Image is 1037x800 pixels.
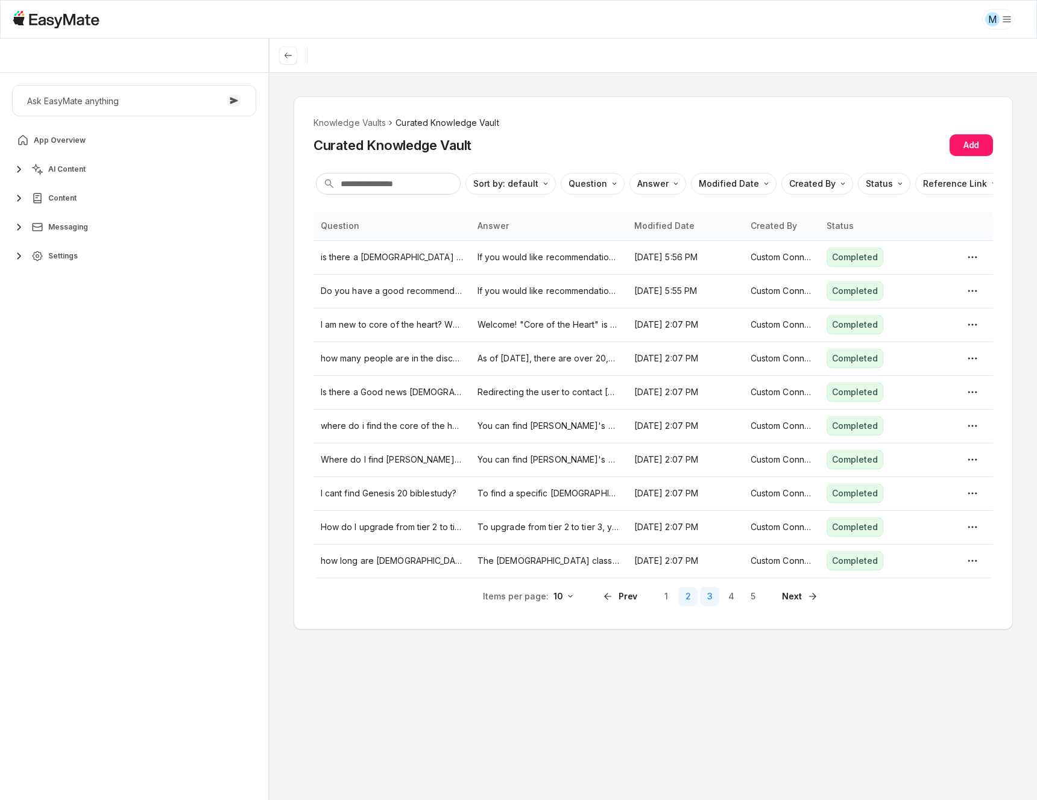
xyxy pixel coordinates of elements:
p: To upgrade from tier 2 to tier 3, you can contact the support team for assistance. You can reach ... [478,520,620,534]
p: Reference Link [923,177,987,190]
div: Completed [827,383,883,402]
p: Custom Connector [751,520,813,534]
span: Curated Knowledge Vault [396,116,499,130]
th: Answer [470,211,627,240]
button: Go to next page [777,586,824,607]
p: [DATE] 2:07 PM [634,554,736,567]
div: Completed [827,349,883,368]
p: Items per page: [483,590,549,603]
p: Answer [637,177,669,190]
button: Settings [12,244,256,268]
p: You can find [PERSON_NAME]'s Discord by checking the link in his bio or on the core of the heart ... [478,453,620,466]
p: how long are [DEMOGRAPHIC_DATA] classes? [321,554,463,567]
span: Content [48,193,77,203]
button: Add [950,134,993,156]
p: To find a specific [DEMOGRAPHIC_DATA] class, follow these steps below 1. Log into your account 2.... [478,487,620,500]
p: As of [DATE], there are over 20,000 members. More members are joining every day! Please join us i... [478,352,620,365]
button: Sort by: default [465,173,556,195]
button: Ask EasyMate anything [12,85,256,116]
li: Knowledge Vaults [314,116,386,130]
button: Go to previous page [597,586,643,607]
p: [DATE] 5:56 PM [634,251,736,264]
div: Completed [827,450,883,469]
span: Messaging [48,222,88,232]
th: Question [314,211,470,240]
button: Reference Link [915,173,1004,195]
button: 2 [678,587,698,606]
p: Custom Connector [751,352,813,365]
p: Modified Date [699,177,759,190]
div: Completed [827,517,883,537]
p: Where do I find [PERSON_NAME] discord? [321,453,463,466]
a: App Overview [12,128,256,152]
p: The [DEMOGRAPHIC_DATA] class for Tier 2/3 can run up to 2+ hours. The hangout session for Tier 3 ... [478,554,620,567]
p: I cant find Genesis 20 biblestudy? [321,487,463,500]
div: Completed [827,416,883,436]
button: Answer [629,173,686,195]
p: where do i find the core of the heart discord> [321,419,463,433]
div: Completed [827,484,883,503]
p: Status [866,177,893,190]
p: Custom Connector [751,554,813,567]
button: Created By [781,173,853,195]
p: If you would like recommendations for [DEMOGRAPHIC_DATA], please join our Discord and ask a @mod ... [478,284,620,298]
button: 5 [743,587,763,606]
p: [DATE] 2:07 PM [634,318,736,331]
button: 1 [657,587,676,606]
button: 4 [722,587,741,606]
button: Content [12,186,256,210]
p: Do you have a good recommendation of a [DEMOGRAPHIC_DATA] I can attend in [US_STATE]? [321,284,463,298]
p: [DATE] 2:07 PM [634,419,736,433]
th: Modified Date [627,211,743,240]
p: [DATE] 5:55 PM [634,284,736,298]
th: Status [819,211,947,240]
div: Completed [827,248,883,267]
span: Settings [48,251,78,261]
p: is there a [DEMOGRAPHIC_DATA] centered [DEMOGRAPHIC_DATA] in [US_STATE]? [321,251,463,264]
button: Question [561,173,625,195]
p: Custom Connector [751,318,813,331]
th: Created By [743,211,820,240]
p: Redirecting the user to contact [PERSON_NAME] directly for any information regarding [DEMOGRAPHIC... [478,386,620,399]
div: Completed [827,551,883,570]
h2: Curated Knowledge Vault [314,136,471,154]
span: App Overview [34,136,86,145]
p: I am new to core of the heart? What is it? [321,318,463,331]
button: AI Content [12,157,256,181]
div: Completed [827,315,883,334]
p: Custom Connector [751,453,813,466]
p: You can find [PERSON_NAME]'s Discord by checking the link in his bio or on the core of the heart ... [478,419,620,433]
p: [DATE] 2:07 PM [634,520,736,534]
button: 3 [700,587,719,606]
p: [DATE] 2:07 PM [634,386,736,399]
p: Custom Connector [751,251,813,264]
p: Is there a Good news [DEMOGRAPHIC_DATA] in [GEOGRAPHIC_DATA]? [321,386,463,399]
p: [DATE] 2:07 PM [634,487,736,500]
p: Welcome! "Core of the Heart" is all about helping people grow in their faith, not just by learnin... [478,318,620,331]
p: Custom Connector [751,487,813,500]
p: [DATE] 2:07 PM [634,352,736,365]
div: M [985,12,1000,27]
p: Sort by: default [473,177,538,190]
div: Completed [827,281,883,301]
p: Custom Connector [751,419,813,433]
button: Modified Date [691,173,777,195]
p: Custom Connector [751,386,813,399]
button: Messaging [12,215,256,239]
span: AI Content [48,164,86,174]
button: Status [858,173,910,195]
p: how many people are in the discord? [321,352,463,365]
p: How do I upgrade from tier 2 to tier 3? [321,520,463,534]
p: Question [569,177,607,190]
p: If you would like recommendations for [DEMOGRAPHIC_DATA], please join our Discord and ask a @mod ... [478,251,620,264]
nav: breadcrumb [314,116,993,130]
p: Created By [789,177,836,190]
p: Custom Connector [751,284,813,298]
p: [DATE] 2:07 PM [634,453,736,466]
